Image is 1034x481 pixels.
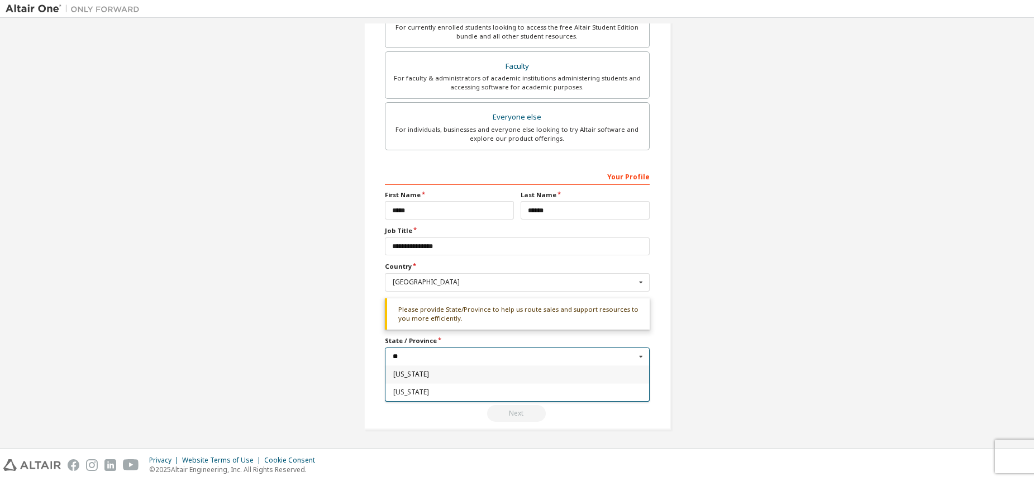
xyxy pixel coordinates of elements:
div: Privacy [149,456,182,465]
div: For individuals, businesses and everyone else looking to try Altair software and explore our prod... [392,125,642,143]
p: © 2025 Altair Engineering, Inc. All Rights Reserved. [149,465,322,474]
div: Your Profile [385,167,650,185]
div: Faculty [392,59,642,74]
img: Altair One [6,3,145,15]
label: State / Province [385,336,650,345]
img: linkedin.svg [104,459,116,471]
div: For currently enrolled students looking to access the free Altair Student Edition bundle and all ... [392,23,642,41]
img: youtube.svg [123,459,139,471]
div: Please provide State/Province to help us route sales and support resources to you more efficiently. [385,298,650,330]
div: Website Terms of Use [182,456,264,465]
img: altair_logo.svg [3,459,61,471]
div: Everyone else [392,109,642,125]
span: [US_STATE] [393,371,641,378]
div: For faculty & administrators of academic institutions administering students and accessing softwa... [392,74,642,92]
label: Job Title [385,226,650,235]
label: Last Name [521,191,650,199]
label: Country [385,262,650,271]
div: Read and acccept EULA to continue [385,405,650,422]
label: First Name [385,191,514,199]
div: [GEOGRAPHIC_DATA] [393,279,636,285]
img: facebook.svg [68,459,79,471]
span: [US_STATE] [393,389,641,396]
div: Cookie Consent [264,456,322,465]
img: instagram.svg [86,459,98,471]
